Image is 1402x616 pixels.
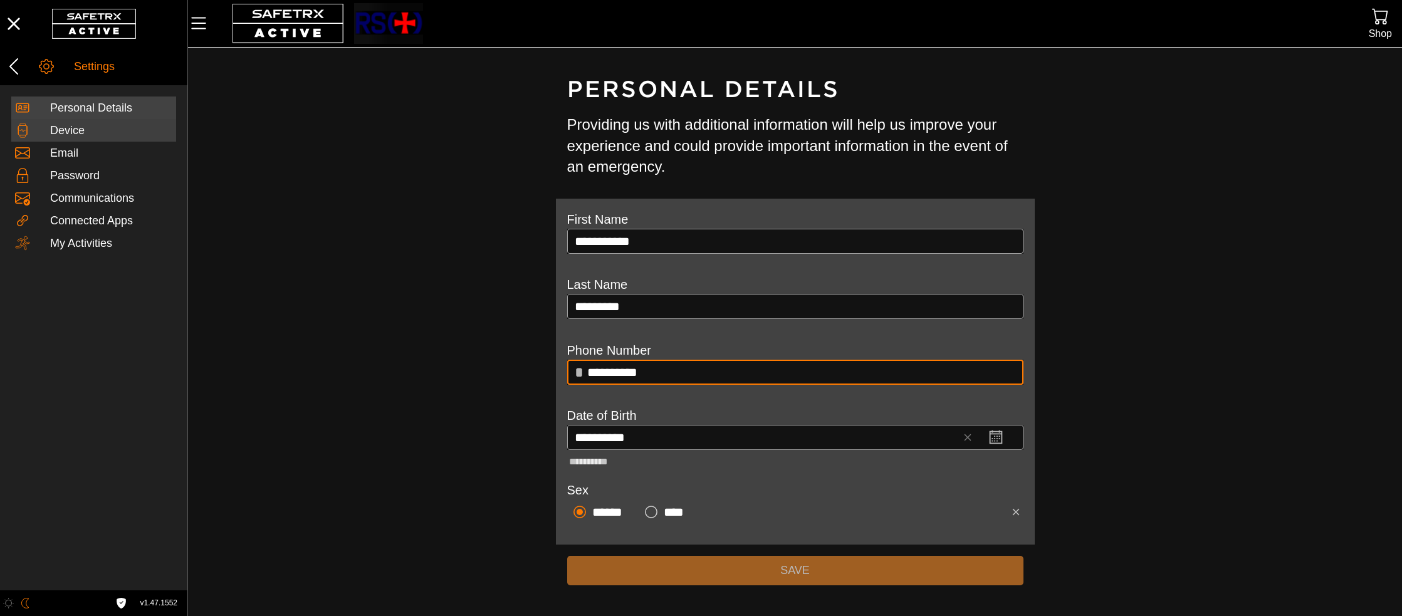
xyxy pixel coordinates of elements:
[50,192,172,206] div: Communications
[20,598,31,608] img: ModeDark.svg
[50,124,172,138] div: Device
[3,598,14,608] img: ModeLight.svg
[50,214,172,228] div: Connected Apps
[133,593,185,613] button: v1.47.1552
[567,343,652,357] label: Phone Number
[567,499,634,525] div: Female
[639,499,691,525] div: Male
[567,556,1023,585] button: Save
[15,123,30,138] img: Devices.svg
[50,147,172,160] div: Email
[50,237,172,251] div: My Activities
[140,597,177,610] span: v1.47.1552
[567,75,1023,104] h1: Personal Details
[50,102,172,115] div: Personal Details
[567,114,1023,177] h3: Providing us with additional information will help us improve your experience and could provide i...
[567,278,628,291] label: Last Name
[567,212,629,226] label: First Name
[354,3,423,44] img: RescueLogo.png
[567,409,637,422] label: Date of Birth
[113,598,130,608] a: License Agreement
[74,60,184,74] div: Settings
[188,10,219,36] button: Menu
[577,561,1013,580] span: Save
[567,483,589,497] label: Sex
[50,169,172,183] div: Password
[15,236,30,251] img: Activities.svg
[1369,25,1392,42] div: Shop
